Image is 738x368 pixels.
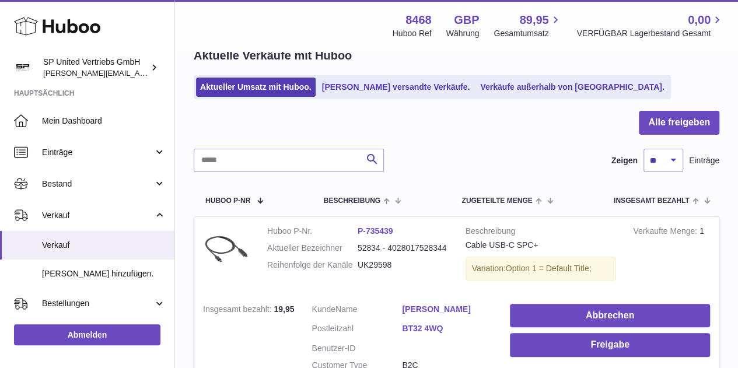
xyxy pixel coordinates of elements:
[689,155,719,166] span: Einträge
[466,257,616,281] div: Variation:
[611,155,638,166] label: Zeigen
[196,78,316,97] a: Aktueller Umsatz mit Huboo.
[312,343,402,354] dt: Benutzer-ID
[393,28,432,39] div: Huboo Ref
[688,12,711,28] span: 0,00
[203,304,274,317] strong: Insgesamt bezahlt
[324,197,380,205] span: Beschreibung
[43,57,148,79] div: SP United Vertriebs GmbH
[494,12,562,39] a: 89,95 Gesamtumsatz
[42,210,153,221] span: Verkauf
[42,268,166,279] span: [PERSON_NAME] hinzufügen.
[358,243,448,254] dd: 52834 - 4028017528344
[405,12,432,28] strong: 8468
[624,217,719,295] td: 1
[633,226,699,239] strong: Verkaufte Menge
[358,226,393,236] a: P-735439
[402,323,492,334] a: BT32 4WQ
[506,264,592,273] span: Option 1 = Default Title;
[494,28,562,39] span: Gesamtumsatz
[312,304,402,318] dt: Name
[454,12,479,28] strong: GBP
[205,197,250,205] span: Huboo P-Nr
[42,115,166,127] span: Mein Dashboard
[466,240,616,251] div: Cable USB-C SPC+
[42,147,153,158] span: Einträge
[42,240,166,251] span: Verkauf
[402,304,492,315] a: [PERSON_NAME]
[358,260,448,271] dd: UK29598
[267,243,358,254] dt: Aktueller Bezeichner
[194,48,352,64] h2: Aktuelle Verkäufe mit Huboo
[510,304,710,328] button: Abbrechen
[42,298,153,309] span: Bestellungen
[576,28,724,39] span: VERFÜGBAR Lagerbestand Gesamt
[14,324,160,345] a: Abmelden
[312,323,402,337] dt: Postleitzahl
[614,197,690,205] span: Insgesamt bezahlt
[510,333,710,357] button: Freigabe
[274,304,294,314] span: 19,95
[639,111,719,135] button: Alle freigeben
[42,178,153,190] span: Bestand
[14,59,32,76] img: tim@sp-united.com
[318,78,474,97] a: [PERSON_NAME] versandte Verkäufe.
[446,28,480,39] div: Währung
[267,260,358,271] dt: Reihenfolge der Kanäle
[267,226,358,237] dt: Huboo P-Nr.
[519,12,548,28] span: 89,95
[43,68,234,78] span: [PERSON_NAME][EMAIL_ADDRESS][DOMAIN_NAME]
[461,197,532,205] span: ZUGETEILTE Menge
[476,78,668,97] a: Verkäufe außerhalb von [GEOGRAPHIC_DATA].
[576,12,724,39] a: 0,00 VERFÜGBAR Lagerbestand Gesamt
[312,304,335,314] span: Kunde
[466,226,616,240] strong: Beschreibung
[203,226,250,272] img: Cable_USB-C.jpg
